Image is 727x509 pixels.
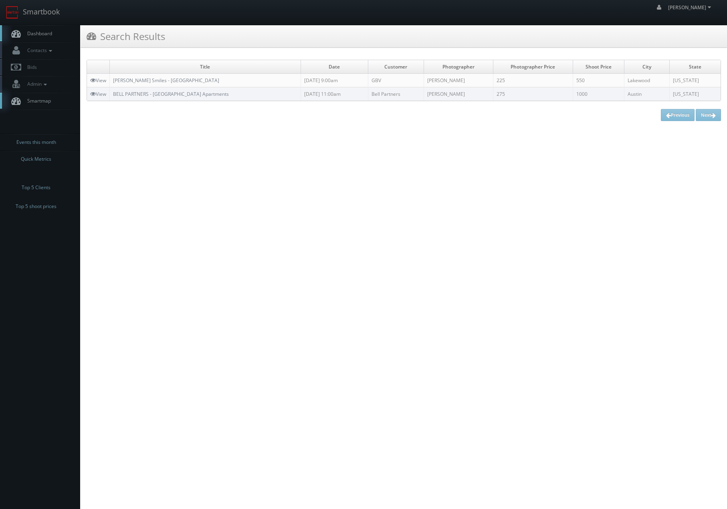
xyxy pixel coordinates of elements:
[6,6,19,19] img: smartbook-logo.png
[368,74,424,87] td: GBV
[301,87,368,101] td: [DATE] 11:00am
[573,60,624,74] td: Shoot Price
[90,91,106,97] a: View
[110,60,301,74] td: Title
[670,60,721,74] td: State
[22,184,50,192] span: Top 5 Clients
[624,74,670,87] td: Lakewood
[493,87,573,101] td: 275
[573,87,624,101] td: 1000
[493,60,573,74] td: Photographer Price
[16,138,56,146] span: Events this month
[368,87,424,101] td: Bell Partners
[16,202,57,210] span: Top 5 shoot prices
[424,87,493,101] td: [PERSON_NAME]
[23,81,49,87] span: Admin
[573,74,624,87] td: 550
[113,77,219,84] a: [PERSON_NAME] Smiles - [GEOGRAPHIC_DATA]
[624,87,670,101] td: Austin
[301,60,368,74] td: Date
[23,97,51,104] span: Smartmap
[113,91,229,97] a: BELL PARTNERS - [GEOGRAPHIC_DATA] Apartments
[23,47,54,54] span: Contacts
[668,4,713,11] span: [PERSON_NAME]
[368,60,424,74] td: Customer
[90,77,106,84] a: View
[21,155,51,163] span: Quick Metrics
[670,74,721,87] td: [US_STATE]
[23,30,52,37] span: Dashboard
[493,74,573,87] td: 225
[424,60,493,74] td: Photographer
[670,87,721,101] td: [US_STATE]
[23,64,37,71] span: Bids
[87,29,165,43] h3: Search Results
[424,74,493,87] td: [PERSON_NAME]
[624,60,670,74] td: City
[301,74,368,87] td: [DATE] 9:00am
